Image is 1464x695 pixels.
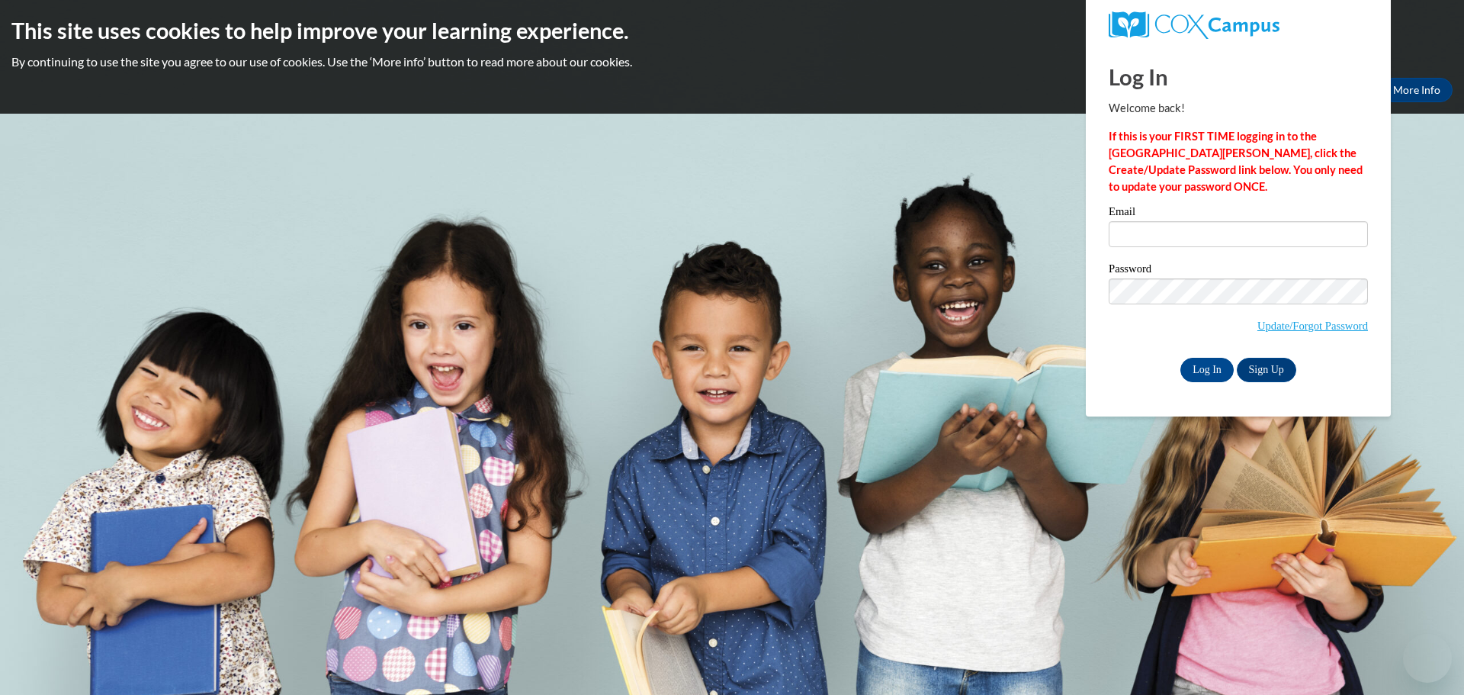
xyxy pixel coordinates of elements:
input: Log In [1180,358,1234,382]
img: COX Campus [1109,11,1279,39]
a: More Info [1381,78,1453,102]
iframe: Button to launch messaging window [1403,634,1452,683]
label: Email [1109,206,1368,221]
p: By continuing to use the site you agree to our use of cookies. Use the ‘More info’ button to read... [11,53,1453,70]
a: Update/Forgot Password [1257,320,1368,332]
iframe: Close message [1296,597,1327,628]
strong: If this is your FIRST TIME logging in to the [GEOGRAPHIC_DATA][PERSON_NAME], click the Create/Upd... [1109,130,1363,193]
h2: This site uses cookies to help improve your learning experience. [11,15,1453,46]
p: Welcome back! [1109,100,1368,117]
label: Password [1109,263,1368,278]
a: Sign Up [1237,358,1296,382]
a: COX Campus [1109,11,1368,39]
h1: Log In [1109,61,1368,92]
